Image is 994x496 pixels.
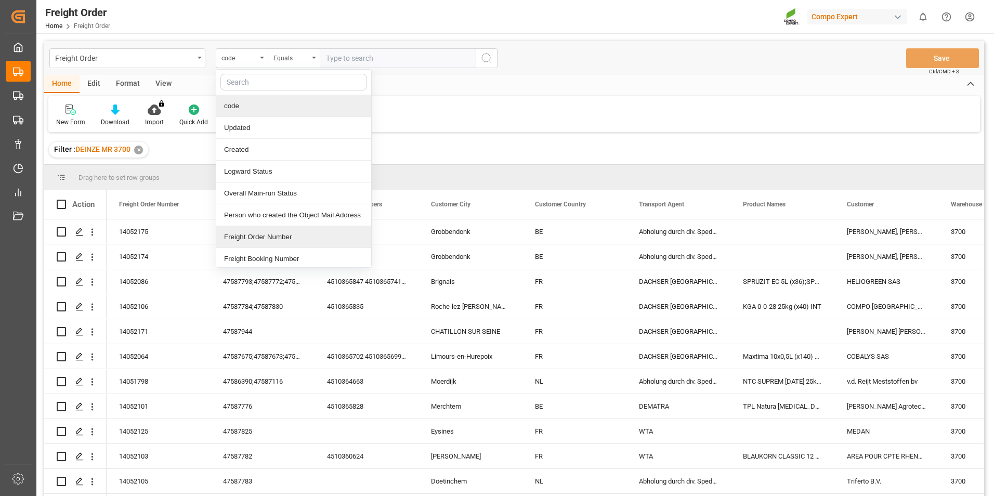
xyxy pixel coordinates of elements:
[44,469,107,494] div: Press SPACE to select this row.
[119,201,179,208] span: Freight Order Number
[107,394,211,419] div: 14052101
[476,48,498,68] button: search button
[626,269,730,294] div: DACHSER [GEOGRAPHIC_DATA] N.V./S.A
[211,469,315,493] div: 47587783
[44,319,107,344] div: Press SPACE to select this row.
[216,139,371,161] div: Created
[522,369,626,394] div: NL
[107,319,211,344] div: 14052171
[834,269,938,294] div: HELIOGREEN SAS
[626,369,730,394] div: Abholung durch div. Spediteure
[320,48,476,68] input: Type to search
[273,51,309,63] div: Equals
[730,269,834,294] div: SPRUZIT EC 5L (x36);SPRUZIT EC PRO 12x1LNUS PREMIUM BIO (2024) 10L(x60) PL,FR*PDALSP [DATE] BS 25...
[626,294,730,319] div: DACHSER [GEOGRAPHIC_DATA] N.V./S.A
[49,48,205,68] button: open menu
[216,117,371,139] div: Updated
[79,174,160,181] span: Drag here to set row groups
[268,48,320,68] button: open menu
[211,319,315,344] div: 47587944
[101,118,129,127] div: Download
[418,319,522,344] div: CHATILLON SUR SEINE
[834,444,938,468] div: AREA POUR CPTE RHENALLIANCE
[216,182,371,204] div: Overall Main-run Status
[315,344,418,369] div: 4510365702 4510365699 4510365641 4510365701 4510365709 4510365690 4510365693 4510365708 45
[834,319,938,344] div: [PERSON_NAME] [PERSON_NAME][GEOGRAPHIC_DATA]
[626,344,730,369] div: DACHSER [GEOGRAPHIC_DATA] N.V./S.A
[626,444,730,468] div: WTA
[211,369,315,394] div: 47586390;47587116
[107,244,211,269] div: 14052174
[211,419,315,443] div: 47587825
[418,444,522,468] div: [PERSON_NAME]
[211,444,315,468] div: 47587782
[44,75,80,93] div: Home
[418,469,522,493] div: Doetinchem
[216,226,371,248] div: Freight Order Number
[834,244,938,269] div: [PERSON_NAME], [PERSON_NAME] & Co N.V.
[834,369,938,394] div: v.d. Reijt Meststoffen bv
[44,219,107,244] div: Press SPACE to select this row.
[418,394,522,419] div: Merchtem
[216,248,371,270] div: Freight Booking Number
[418,244,522,269] div: Grobbendonk
[80,75,108,93] div: Edit
[834,469,938,493] div: Triferto B.V.
[44,244,107,269] div: Press SPACE to select this row.
[216,48,268,68] button: close menu
[44,344,107,369] div: Press SPACE to select this row.
[535,201,586,208] span: Customer Country
[315,369,418,394] div: 4510364663
[418,344,522,369] div: Limours-en-Hurepoix
[522,294,626,319] div: FR
[834,294,938,319] div: COMPO [GEOGRAPHIC_DATA]
[211,294,315,319] div: 47587784;47587830
[44,419,107,444] div: Press SPACE to select this row.
[626,419,730,443] div: WTA
[834,419,938,443] div: MEDAN
[626,319,730,344] div: DACHSER [GEOGRAPHIC_DATA] N.V./S.A
[522,269,626,294] div: FR
[418,294,522,319] div: Roche-lez-[PERSON_NAME]
[107,294,211,319] div: 14052106
[315,444,418,468] div: 4510360624
[315,394,418,419] div: 4510365828
[418,219,522,244] div: Grobbendonk
[107,419,211,443] div: 14052125
[107,469,211,493] div: 14052105
[216,95,371,117] div: code
[179,118,208,127] div: Quick Add
[211,344,315,369] div: 47587675;47587673;47587653;47587674;47587684;47587670;47587672;47587683;47587652
[211,394,315,419] div: 47587776
[522,394,626,419] div: BE
[834,344,938,369] div: COBALYS SAS
[522,319,626,344] div: FR
[431,201,470,208] span: Customer City
[44,369,107,394] div: Press SPACE to select this row.
[221,51,257,63] div: code
[522,469,626,493] div: NL
[56,118,85,127] div: New Form
[220,74,367,90] input: Search
[807,9,907,24] div: Compo Expert
[107,444,211,468] div: 14052103
[639,201,684,208] span: Transport Agent
[211,244,315,269] div: 47587954
[929,68,959,75] span: Ctrl/CMD + S
[626,469,730,493] div: Abholung durch div. Spediteure
[45,22,62,30] a: Home
[906,48,979,68] button: Save
[44,394,107,419] div: Press SPACE to select this row.
[626,244,730,269] div: Abholung durch div. Spediteure
[107,344,211,369] div: 14052064
[847,201,874,208] span: Customer
[418,419,522,443] div: Eysines
[911,5,935,29] button: show 0 new notifications
[216,204,371,226] div: Person who created the Object Mail Address
[72,200,95,209] div: Action
[44,294,107,319] div: Press SPACE to select this row.
[522,419,626,443] div: FR
[134,146,143,154] div: ✕
[108,75,148,93] div: Format
[743,201,786,208] span: Product Names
